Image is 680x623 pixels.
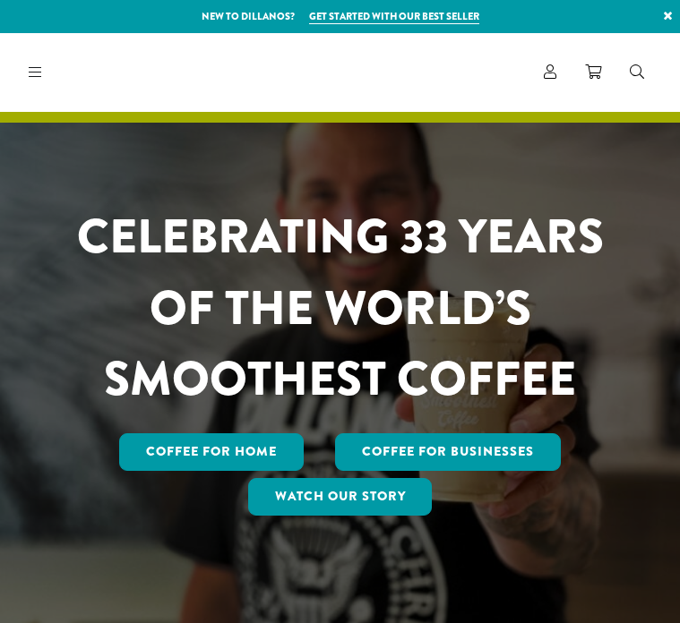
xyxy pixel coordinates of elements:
a: Search [615,57,658,87]
a: Get started with our best seller [309,9,479,24]
a: Coffee For Businesses [335,433,561,471]
a: Coffee for Home [119,433,304,471]
h1: CELEBRATING 33 YEARS OF THE WORLD’S SMOOTHEST COFFEE [68,201,613,415]
a: Watch Our Story [248,478,433,516]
